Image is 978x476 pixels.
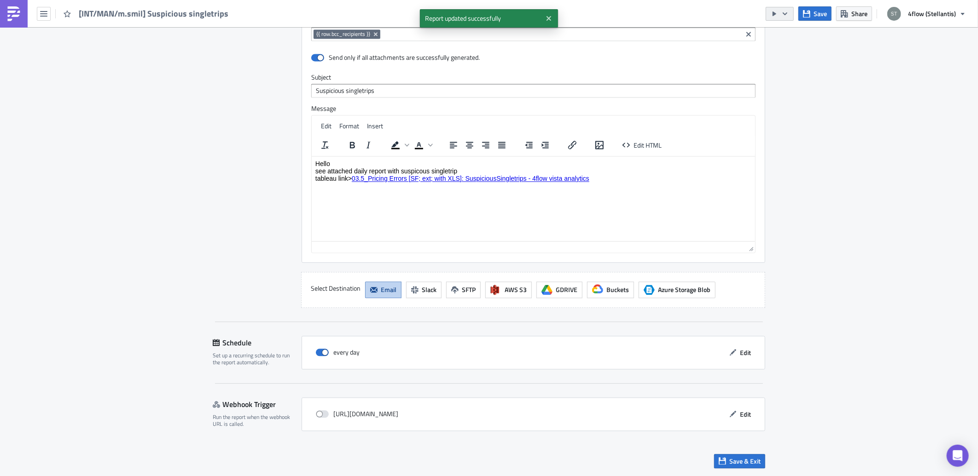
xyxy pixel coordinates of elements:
[798,6,832,21] button: Save
[908,9,956,18] span: 4flow (Stellantis)
[213,397,302,411] div: Webhook Trigger
[729,456,761,466] span: Save & Exit
[494,138,510,151] button: Justify
[565,138,580,151] button: Insert/edit link
[644,284,655,295] span: Azure Storage Blob
[311,104,756,113] label: Message
[634,140,662,149] span: Edit HTML
[446,281,481,298] button: SFTP
[316,345,360,359] div: every day
[537,138,553,151] button: Increase indent
[213,413,296,428] div: Run the report when the webhook URL is called.
[420,9,542,28] span: Report updated successfully
[329,53,480,62] div: Send only if all attachments are successfully generated.
[411,138,434,151] div: Text color
[478,138,494,151] button: Align right
[556,285,577,294] span: GDRIVE
[462,285,476,294] span: SFTP
[814,9,827,18] span: Save
[213,352,296,366] div: Set up a recurring schedule to run the report automatically.
[886,6,902,22] img: Avatar
[316,30,370,38] span: {{ row.bcc_recipients }}
[462,138,477,151] button: Align center
[521,138,537,151] button: Decrease indent
[743,29,754,40] button: Clear selected items
[344,138,360,151] button: Bold
[714,454,765,468] button: Save & Exit
[836,6,872,21] button: Share
[388,138,411,151] div: Background color
[316,407,398,421] div: [URL][DOMAIN_NAME]
[485,281,532,298] button: AWS S3
[213,336,302,350] div: Schedule
[339,121,359,131] span: Format
[619,138,665,151] button: Edit HTML
[6,6,21,21] img: PushMetrics
[317,138,333,151] button: Clear formatting
[882,4,971,24] button: 4flow (Stellantis)
[740,348,751,357] span: Edit
[606,285,629,294] span: Buckets
[592,138,607,151] button: Insert/edit image
[725,407,756,421] button: Edit
[947,445,969,467] div: Open Intercom Messenger
[372,29,380,39] button: Remove Tag
[365,281,402,298] button: Email
[312,156,755,241] iframe: Rich Text Area
[446,138,461,151] button: Align left
[79,8,229,19] span: [INT/MAN/m.smil] Suspicious singletrips
[587,281,634,298] button: Buckets
[505,285,527,294] span: AWS S3
[311,281,361,295] label: Select Destination
[367,121,383,131] span: Insert
[536,281,582,298] button: GDRIVE
[321,121,332,131] span: Edit
[639,281,716,298] button: Azure Storage BlobAzure Storage Blob
[381,285,396,294] span: Email
[361,138,376,151] button: Italic
[311,73,756,81] label: Subject
[740,409,751,419] span: Edit
[745,241,755,252] div: Resize
[725,345,756,360] button: Edit
[851,9,867,18] span: Share
[406,281,442,298] button: Slack
[422,285,437,294] span: Slack
[658,285,710,294] span: Azure Storage Blob
[542,11,556,25] button: Close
